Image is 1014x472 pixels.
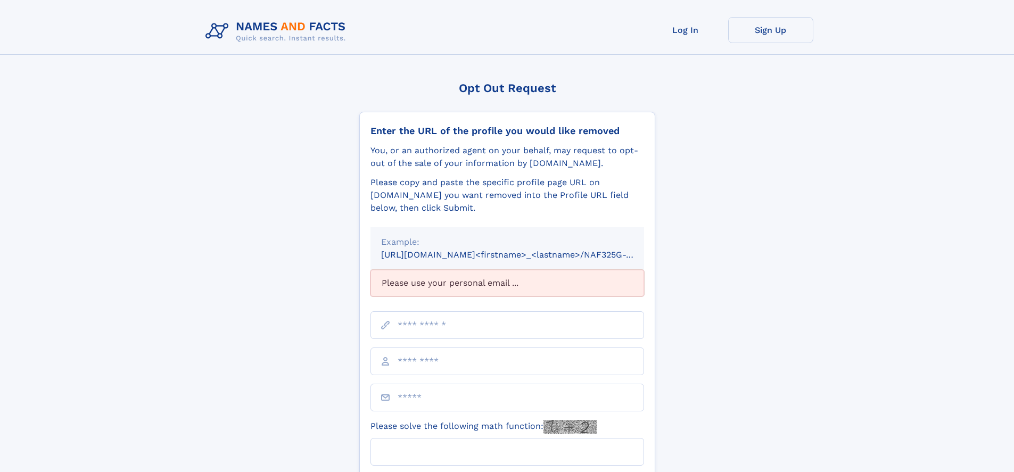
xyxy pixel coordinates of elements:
div: Example: [381,236,633,249]
div: Enter the URL of the profile you would like removed [370,125,644,137]
div: Please copy and paste the specific profile page URL on [DOMAIN_NAME] you want removed into the Pr... [370,176,644,214]
img: Logo Names and Facts [201,17,355,46]
label: Please solve the following math function: [370,420,597,434]
a: Log In [643,17,728,43]
div: Opt Out Request [359,81,655,95]
div: You, or an authorized agent on your behalf, may request to opt-out of the sale of your informatio... [370,144,644,170]
div: Please use your personal email ... [370,270,644,296]
a: Sign Up [728,17,813,43]
small: [URL][DOMAIN_NAME]<firstname>_<lastname>/NAF325G-xxxxxxxx [381,250,664,260]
